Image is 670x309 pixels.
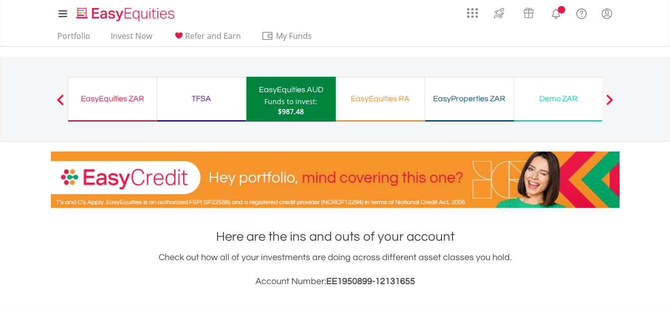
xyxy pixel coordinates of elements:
a: My Profile [594,2,620,24]
img: vouchers-v2.svg [520,5,537,21]
span: $987.48 [278,107,304,116]
span: My Funds [261,29,327,42]
img: grid-menu-icon.svg [467,7,478,18]
h3: Account Number: [51,275,620,289]
div: Funds to invest: [264,97,317,107]
a: Refer and Earn [169,31,245,46]
a: Invest Now [107,31,156,46]
a: Vouchers [514,2,543,21]
div: EasyEquities AUD [252,83,330,97]
img: EasyCredit Promotion Banner [51,152,620,208]
div: EasyEquities ZAR [74,92,151,106]
a: Portfolio [53,31,94,46]
a: Notifications [543,2,569,22]
a: FAQ's and Support [569,2,594,22]
span: EE1950899-12131655 [326,277,415,286]
a: Home page [72,2,179,22]
button: Next [600,99,620,109]
div: Demo ZAR [520,92,597,106]
div: EasyProperties ZAR [431,92,508,106]
a: AppsGrid [460,2,484,18]
div: TFSA [163,92,240,106]
img: EasyEquities_Logo.png [74,6,179,22]
div: Check out how all of your investments are doing across different asset classes you hold. [51,251,620,289]
h1: Here are the ins and outs of your account [51,228,620,246]
div: EasyEquities RA [342,92,419,106]
span: Refer and Earn [185,30,241,41]
img: thrive-v2.svg [491,5,507,21]
button: Previous [50,99,70,109]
